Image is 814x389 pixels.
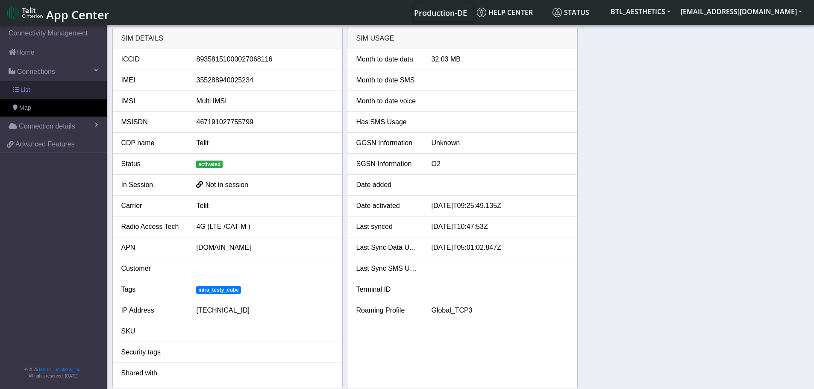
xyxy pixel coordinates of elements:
[350,284,425,295] div: Terminal ID
[46,7,109,23] span: App Center
[350,138,425,148] div: GGSN Information
[552,8,562,17] img: status.svg
[19,121,75,132] span: Connection details
[425,201,575,211] div: [DATE]T09:25:49.135Z
[414,4,467,21] a: Your current platform instance
[196,286,241,294] span: míra_testy_cube
[414,8,467,18] span: Production-DE
[425,243,575,253] div: [DATE]T05:01:02.847Z
[350,243,425,253] div: Last Sync Data Usage
[115,222,190,232] div: Radio Access Tech
[115,201,190,211] div: Carrier
[15,139,75,149] span: Advanced Features
[190,243,340,253] div: [DOMAIN_NAME]
[115,284,190,295] div: Tags
[549,4,605,21] a: Status
[115,138,190,148] div: CDP name
[190,201,340,211] div: Telit
[38,367,81,372] a: Telit IoT Solutions, Inc.
[115,326,190,336] div: SKU
[21,85,30,95] span: List
[473,4,549,21] a: Help center
[7,3,108,22] a: App Center
[17,67,55,77] span: Connections
[115,54,190,64] div: ICCID
[115,368,190,378] div: Shared with
[7,6,43,20] img: logo-telit-cinterion-gw-new.png
[350,96,425,106] div: Month to date voice
[425,305,575,316] div: Global_TCP3
[350,159,425,169] div: SGSN Information
[425,54,575,64] div: 32.03 MB
[190,305,340,316] div: [TECHNICAL_ID]
[115,117,190,127] div: MSISDN
[19,103,31,113] span: Map
[350,75,425,85] div: Month to date SMS
[115,180,190,190] div: In Session
[350,263,425,274] div: Last Sync SMS Usage
[477,8,486,17] img: knowledge.svg
[425,222,575,232] div: [DATE]T10:47:53Z
[552,8,589,17] span: Status
[350,305,425,316] div: Roaming Profile
[190,75,340,85] div: 355288940025234
[115,263,190,274] div: Customer
[115,96,190,106] div: IMSI
[115,159,190,169] div: Status
[205,181,248,188] span: Not in session
[196,161,223,168] span: activated
[605,4,676,19] button: BTL_AESTHETICS
[190,138,340,148] div: Telit
[190,54,340,64] div: 89358151000027068116
[350,180,425,190] div: Date added
[115,305,190,316] div: IP Address
[190,117,340,127] div: 467191027755799
[477,8,533,17] span: Help center
[676,4,807,19] button: [EMAIL_ADDRESS][DOMAIN_NAME]
[350,54,425,64] div: Month to date data
[425,159,575,169] div: O2
[350,222,425,232] div: Last synced
[115,243,190,253] div: APN
[347,28,577,49] div: SIM Usage
[190,222,340,232] div: 4G (LTE /CAT-M )
[115,347,190,357] div: Security tags
[113,28,343,49] div: SIM details
[115,75,190,85] div: IMEI
[190,96,340,106] div: Multi IMSI
[350,117,425,127] div: Has SMS Usage
[350,201,425,211] div: Date activated
[425,138,575,148] div: Unknown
